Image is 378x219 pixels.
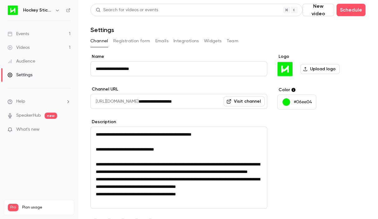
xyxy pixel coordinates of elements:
span: new [45,113,57,119]
div: Events [7,31,29,37]
label: Channel URL [90,86,267,92]
img: Hockey Stick Advisory [8,5,18,15]
h6: Hockey Stick Advisory [23,7,52,13]
button: Team [227,36,239,46]
div: Search for videos or events [96,7,158,13]
a: Visit channel [224,96,265,106]
div: Videos [7,44,30,51]
label: Color [277,87,366,93]
button: New video [303,4,334,16]
p: #06ee04 [294,99,312,105]
span: [URL][DOMAIN_NAME] [90,94,138,109]
button: Registration form [113,36,150,46]
button: Emails [155,36,168,46]
label: Description [90,119,267,125]
button: Channel [90,36,108,46]
img: Hockey Stick Advisory [278,62,293,77]
span: Plan usage [22,205,70,210]
label: Logo [277,54,366,60]
iframe: Noticeable Trigger [63,127,70,133]
span: Pro [8,204,18,211]
li: help-dropdown-opener [7,98,70,105]
span: What's new [16,126,40,133]
label: Upload logo [300,64,340,74]
button: Integrations [173,36,199,46]
section: Logo [277,54,366,77]
button: #06ee04 [277,95,316,109]
span: Help [16,98,25,105]
div: Audience [7,58,35,64]
h1: Settings [90,26,114,34]
label: Name [90,54,267,60]
a: SpeakerHub [16,112,41,119]
button: Widgets [204,36,222,46]
button: Schedule [337,4,366,16]
div: Settings [7,72,32,78]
